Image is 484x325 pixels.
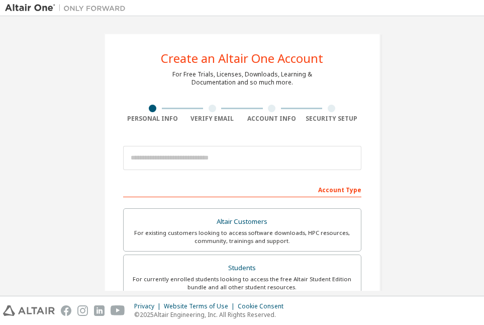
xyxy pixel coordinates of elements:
[164,302,238,310] div: Website Terms of Use
[134,302,164,310] div: Privacy
[3,305,55,316] img: altair_logo.svg
[77,305,88,316] img: instagram.svg
[161,52,323,64] div: Create an Altair One Account
[130,229,355,245] div: For existing customers looking to access software downloads, HPC resources, community, trainings ...
[302,115,361,123] div: Security Setup
[130,215,355,229] div: Altair Customers
[94,305,105,316] img: linkedin.svg
[172,70,312,87] div: For Free Trials, Licenses, Downloads, Learning & Documentation and so much more.
[130,275,355,291] div: For currently enrolled students looking to access the free Altair Student Edition bundle and all ...
[130,261,355,275] div: Students
[5,3,131,13] img: Altair One
[134,310,289,319] p: © 2025 Altair Engineering, Inc. All Rights Reserved.
[182,115,242,123] div: Verify Email
[123,115,183,123] div: Personal Info
[61,305,71,316] img: facebook.svg
[111,305,125,316] img: youtube.svg
[242,115,302,123] div: Account Info
[238,302,289,310] div: Cookie Consent
[123,181,361,197] div: Account Type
